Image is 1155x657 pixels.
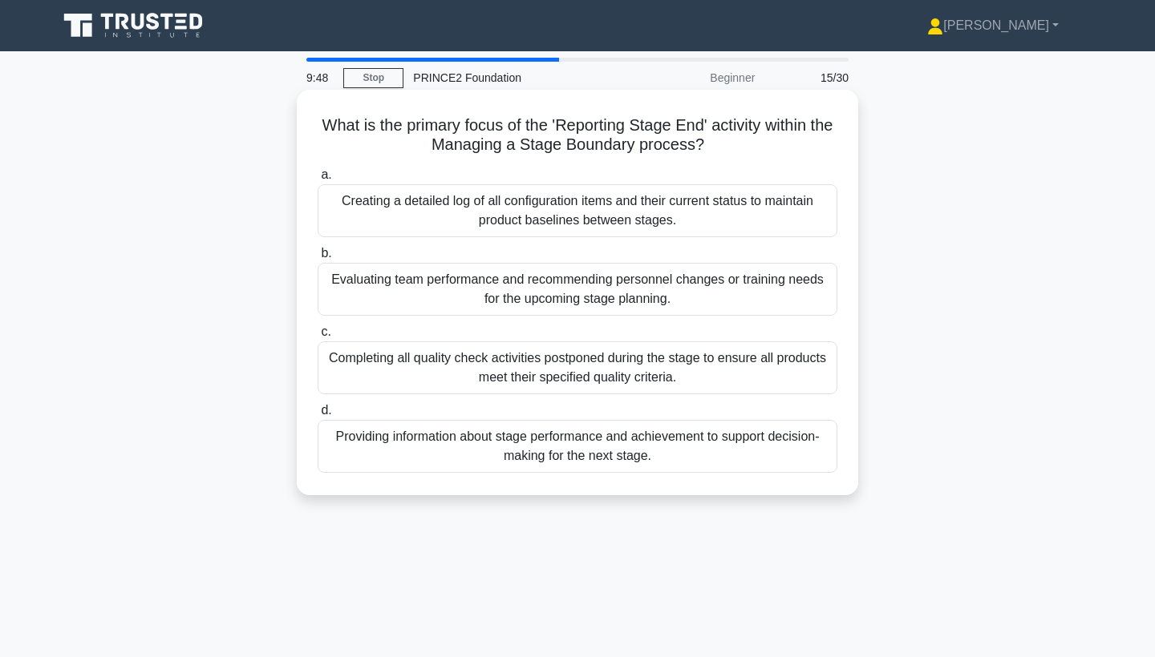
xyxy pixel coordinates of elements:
[316,115,839,155] h5: What is the primary focus of the 'Reporting Stage End' activity within the Managing a Stage Bound...
[318,184,837,237] div: Creating a detailed log of all configuration items and their current status to maintain product b...
[321,167,331,181] span: a.
[318,341,837,394] div: Completing all quality check activities postponed during the stage to ensure all products meet th...
[321,246,331,260] span: b.
[889,10,1097,42] a: [PERSON_NAME]
[403,62,624,94] div: PRINCE2 Foundation
[321,403,331,417] span: d.
[297,62,343,94] div: 9:48
[624,62,764,94] div: Beginner
[764,62,858,94] div: 15/30
[343,68,403,88] a: Stop
[318,420,837,473] div: Providing information about stage performance and achievement to support decision-making for the ...
[321,324,330,338] span: c.
[318,263,837,316] div: Evaluating team performance and recommending personnel changes or training needs for the upcoming...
